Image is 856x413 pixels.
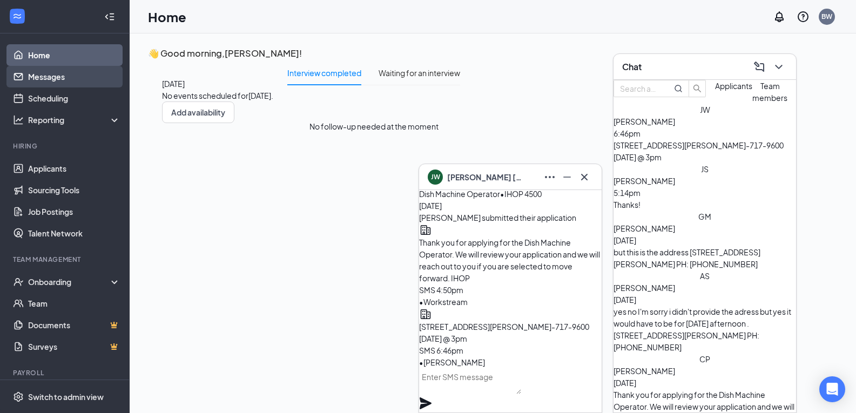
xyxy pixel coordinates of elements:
[614,128,641,138] span: 6:46pm
[419,212,602,224] div: [PERSON_NAME] submitted their application
[28,201,120,222] a: Job Postings
[614,117,675,126] span: [PERSON_NAME]
[148,46,460,60] h3: 👋 Good morning, [PERSON_NAME] !
[561,171,574,184] svg: Minimize
[622,61,642,73] h3: Chat
[620,83,659,94] input: Search applicant
[419,224,432,236] svg: Company
[419,201,442,211] span: [DATE]
[689,84,705,93] span: search
[28,87,120,109] a: Scheduling
[104,11,115,22] svg: Collapse
[419,344,602,356] div: SMS 6:46pm
[28,293,120,314] a: Team
[419,308,432,321] svg: Company
[162,101,234,123] button: Add availability
[419,238,600,283] span: Thank you for applying for the Dish Machine Operator. We will review your application and we will...
[13,276,24,287] svg: UserCheck
[28,222,120,244] a: Talent Network
[614,199,796,211] div: Thanks!
[419,284,602,296] div: SMS 4:50pm
[700,104,710,116] div: JW
[797,10,810,23] svg: QuestionInfo
[558,168,576,186] button: Minimize
[614,295,636,304] span: [DATE]
[614,283,675,293] span: [PERSON_NAME]
[12,11,23,22] svg: WorkstreamLogo
[13,391,24,402] svg: Settings
[699,353,710,365] div: CP
[28,114,121,125] div: Reporting
[541,168,558,186] button: Ellipses
[419,297,468,307] span: • Workstream
[543,171,556,184] svg: Ellipses
[13,141,118,151] div: Hiring
[689,80,706,97] button: search
[28,336,120,357] a: SurveysCrown
[28,179,120,201] a: Sourcing Tools
[419,357,485,367] span: • [PERSON_NAME]
[701,163,709,175] div: JS
[148,8,186,26] h1: Home
[419,188,602,200] div: Dish Machine Operator • IHOP 4500
[821,12,832,21] div: BW
[162,90,273,101] span: No events scheduled for [DATE] .
[13,114,24,125] svg: Analysis
[419,397,432,410] svg: Plane
[819,376,845,402] div: Open Intercom Messenger
[614,139,796,163] div: [STREET_ADDRESS][PERSON_NAME]-717-9600 [DATE] @ 3pm
[614,366,675,376] span: [PERSON_NAME]
[614,235,636,245] span: [DATE]
[772,60,785,73] svg: ChevronDown
[700,270,710,282] div: AS
[162,78,273,90] span: [DATE]
[379,67,460,79] div: Waiting for an interview
[614,306,796,353] div: yes no I'm sorry i didn't provide the adress but yes it would have to be for [DATE] afternoon . [...
[13,255,118,264] div: Team Management
[773,10,786,23] svg: Notifications
[715,81,752,91] span: Applicants
[614,378,636,388] span: [DATE]
[28,66,120,87] a: Messages
[614,246,796,270] div: but this is the address [STREET_ADDRESS][PERSON_NAME] PH: [PHONE_NUMBER]
[576,168,593,186] button: Cross
[287,67,361,79] div: Interview completed
[770,58,787,76] button: ChevronDown
[28,44,120,66] a: Home
[751,58,768,76] button: ComposeMessage
[447,171,523,183] span: [PERSON_NAME] [PERSON_NAME]
[28,276,111,287] div: Onboarding
[28,314,120,336] a: DocumentsCrown
[28,158,120,179] a: Applicants
[614,176,675,186] span: [PERSON_NAME]
[309,120,439,132] span: No follow-up needed at the moment
[578,171,591,184] svg: Cross
[752,81,787,103] span: Team members
[753,60,766,73] svg: ComposeMessage
[698,211,711,222] div: GM
[674,84,683,93] svg: MagnifyingGlass
[614,188,641,198] span: 5:14pm
[614,224,675,233] span: [PERSON_NAME]
[419,322,589,343] span: [STREET_ADDRESS][PERSON_NAME]-717-9600 [DATE] @ 3pm
[13,368,118,377] div: Payroll
[28,391,104,402] div: Switch to admin view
